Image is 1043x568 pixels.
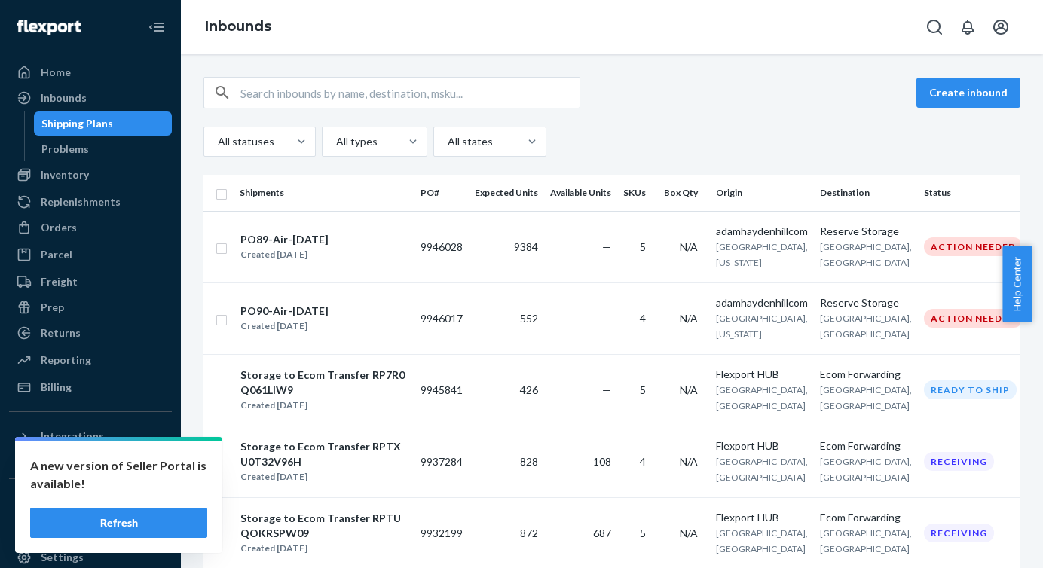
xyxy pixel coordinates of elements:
span: 5 [640,527,646,539]
th: Shipments [234,175,414,211]
input: Search inbounds by name, destination, msku... [240,78,580,108]
div: Created [DATE] [240,469,408,484]
a: Inbounds [205,18,271,35]
div: Created [DATE] [240,319,329,334]
th: SKUs [617,175,658,211]
button: Open Search Box [919,12,950,42]
div: Storage to Ecom Transfer RP7R0Q061LIW9 [240,368,408,398]
span: N/A [680,312,698,325]
div: Problems [41,142,89,157]
div: Reporting [41,353,91,368]
span: [GEOGRAPHIC_DATA], [US_STATE] [716,241,808,268]
td: 9945841 [414,354,469,426]
span: — [602,312,611,325]
button: Fast Tags [9,491,172,515]
a: Orders [9,215,172,240]
div: Integrations [41,429,104,444]
div: Replenishments [41,194,121,209]
button: Integrations [9,424,172,448]
div: Storage to Ecom Transfer RPTUQOKRSPW09 [240,511,408,541]
span: N/A [680,455,698,468]
p: A new version of Seller Portal is available! [30,457,207,493]
span: N/A [680,383,698,396]
div: Ecom Forwarding [820,367,912,382]
a: Replenishments [9,190,172,214]
th: PO# [414,175,469,211]
span: 4 [640,455,646,468]
div: Receiving [924,452,994,471]
div: Receiving [924,524,994,542]
div: Freight [41,274,78,289]
input: All types [335,134,336,149]
button: Open notifications [953,12,983,42]
button: Help Center [1002,246,1032,322]
span: [GEOGRAPHIC_DATA], [GEOGRAPHIC_DATA] [820,384,912,411]
button: Refresh [30,508,207,538]
img: Flexport logo [17,20,81,35]
span: 5 [640,383,646,396]
button: Open account menu [986,12,1016,42]
div: Ready to ship [924,380,1017,399]
div: Action Needed [924,309,1023,328]
a: Problems [34,137,173,161]
a: Shipping Plans [34,111,173,136]
div: adamhaydenhillcom [716,295,808,310]
button: Close Navigation [142,12,172,42]
span: [GEOGRAPHIC_DATA], [GEOGRAPHIC_DATA] [820,527,912,554]
div: adamhaydenhillcom [716,224,808,239]
a: Freight [9,270,172,294]
td: 9946028 [414,211,469,282]
div: Prep [41,300,64,315]
div: Action Needed [924,237,1023,256]
span: [GEOGRAPHIC_DATA], [GEOGRAPHIC_DATA] [716,456,808,483]
span: [GEOGRAPHIC_DATA], [GEOGRAPHIC_DATA] [820,241,912,268]
span: 4 [640,312,646,325]
div: Billing [41,380,72,395]
span: [GEOGRAPHIC_DATA], [GEOGRAPHIC_DATA] [820,313,912,340]
span: 108 [593,455,611,468]
th: Status [918,175,1035,211]
div: PO90-Air-[DATE] [240,304,329,319]
div: Ecom Forwarding [820,438,912,453]
th: Origin [710,175,814,211]
div: Storage to Ecom Transfer RPTXU0T32V96H [240,439,408,469]
div: Reserve Storage [820,224,912,239]
span: 872 [520,527,538,539]
button: Create inbound [916,78,1020,108]
span: N/A [680,527,698,539]
div: Returns [41,325,81,340]
a: Home [9,60,172,84]
a: Inventory [9,163,172,187]
span: 687 [593,527,611,539]
div: Created [DATE] [240,398,408,413]
span: 5 [640,240,646,253]
th: Destination [814,175,918,211]
span: — [602,240,611,253]
ol: breadcrumbs [193,5,283,49]
span: 9384 [514,240,538,253]
div: Ecom Forwarding [820,510,912,525]
span: 828 [520,455,538,468]
input: All states [446,134,448,149]
iframe: Opens a widget where you can chat to one of our agents [945,523,1028,560]
span: [GEOGRAPHIC_DATA], [US_STATE] [716,313,808,340]
a: Inbounds [9,86,172,110]
span: 552 [520,312,538,325]
div: Parcel [41,247,72,262]
div: Settings [41,550,84,565]
span: [GEOGRAPHIC_DATA], [GEOGRAPHIC_DATA] [820,456,912,483]
a: Billing [9,375,172,399]
span: [GEOGRAPHIC_DATA], [GEOGRAPHIC_DATA] [716,527,808,554]
div: PO89-Air-[DATE] [240,232,329,247]
td: 9946017 [414,282,469,354]
a: Add Fast Tag [9,521,172,539]
td: 9937284 [414,426,469,497]
a: Returns [9,321,172,345]
div: Flexport HUB [716,438,808,453]
a: Parcel [9,243,172,267]
th: Box Qty [658,175,710,211]
input: All statuses [216,134,218,149]
div: Created [DATE] [240,247,329,262]
a: Prep [9,295,172,319]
